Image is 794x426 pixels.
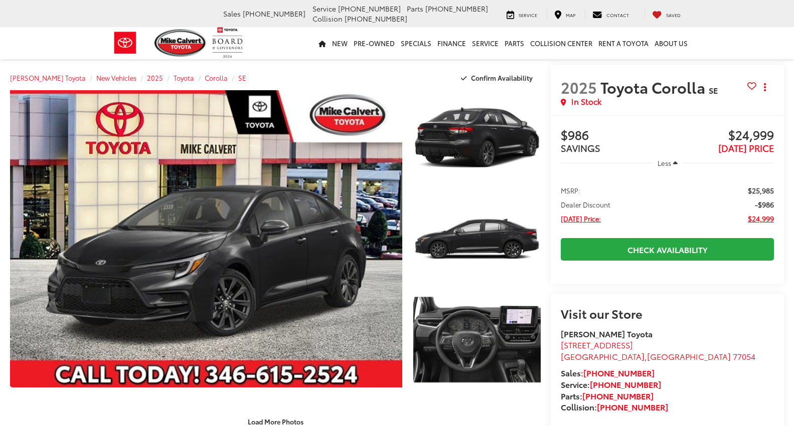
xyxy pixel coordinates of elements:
[471,73,533,82] span: Confirm Availability
[154,29,208,57] img: Mike Calvert Toyota
[561,199,610,209] span: Dealer Discount
[606,12,629,18] span: Contact
[547,9,583,19] a: Map
[590,378,661,390] a: [PHONE_NUMBER]
[561,185,580,195] span: MSRP:
[412,291,542,388] img: 2025 Toyota Corolla SE
[455,69,541,87] button: Confirm Availability
[600,76,709,98] span: Toyota Corolla
[645,9,688,19] a: My Saved Vehicles
[561,350,755,362] span: ,
[666,12,681,18] span: Saved
[583,367,655,378] a: [PHONE_NUMBER]
[561,339,755,362] a: [STREET_ADDRESS] [GEOGRAPHIC_DATA],[GEOGRAPHIC_DATA] 77054
[434,27,469,59] a: Finance
[566,12,575,18] span: Map
[10,73,86,82] a: [PERSON_NAME] Toyota
[6,89,406,388] img: 2025 Toyota Corolla SE
[718,141,774,154] span: [DATE] PRICE
[561,350,645,362] span: [GEOGRAPHIC_DATA]
[733,350,755,362] span: 77054
[764,83,766,91] span: dropdown dots
[412,190,542,287] img: 2025 Toyota Corolla SE
[561,128,667,143] span: $986
[174,73,194,82] a: Toyota
[585,9,637,19] a: Contact
[527,27,595,59] a: Collision Center
[412,89,542,186] img: 2025 Toyota Corolla SE
[748,185,774,195] span: $25,985
[238,73,246,82] a: SE
[582,390,654,401] a: [PHONE_NUMBER]
[106,27,144,59] img: Toyota
[561,238,774,261] a: Check Availability
[10,90,402,387] a: Expand Photo 0
[96,73,136,82] a: New Vehicles
[315,27,329,59] a: Home
[519,12,537,18] span: Service
[561,378,661,390] strong: Service:
[338,4,401,14] span: [PHONE_NUMBER]
[561,339,633,350] span: [STREET_ADDRESS]
[407,4,423,14] span: Parts
[469,27,502,59] a: Service
[351,27,398,59] a: Pre-Owned
[561,328,653,339] strong: [PERSON_NAME] Toyota
[561,390,654,401] strong: Parts:
[652,27,691,59] a: About Us
[561,76,597,98] span: 2025
[398,27,434,59] a: Specials
[413,191,541,286] a: Expand Photo 2
[755,199,774,209] span: -$986
[425,4,488,14] span: [PHONE_NUMBER]
[205,73,228,82] a: Corolla
[223,9,241,19] span: Sales
[312,4,336,14] span: Service
[243,9,305,19] span: [PHONE_NUMBER]
[748,214,774,224] span: $24,999
[709,84,718,96] span: SE
[571,96,601,107] span: In Stock
[561,307,774,320] h2: Visit our Store
[499,9,545,19] a: Service
[561,367,655,378] strong: Sales:
[345,14,407,24] span: [PHONE_NUMBER]
[756,78,774,96] button: Actions
[597,401,668,412] a: [PHONE_NUMBER]
[413,90,541,185] a: Expand Photo 1
[647,350,731,362] span: [GEOGRAPHIC_DATA]
[561,141,600,154] span: SAVINGS
[312,14,343,24] span: Collision
[147,73,163,82] a: 2025
[329,27,351,59] a: New
[668,128,774,143] span: $24,999
[561,214,601,224] span: [DATE] Price:
[502,27,527,59] a: Parts
[413,292,541,387] a: Expand Photo 3
[653,154,683,172] button: Less
[595,27,652,59] a: Rent a Toyota
[561,401,668,412] strong: Collision:
[658,158,671,167] span: Less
